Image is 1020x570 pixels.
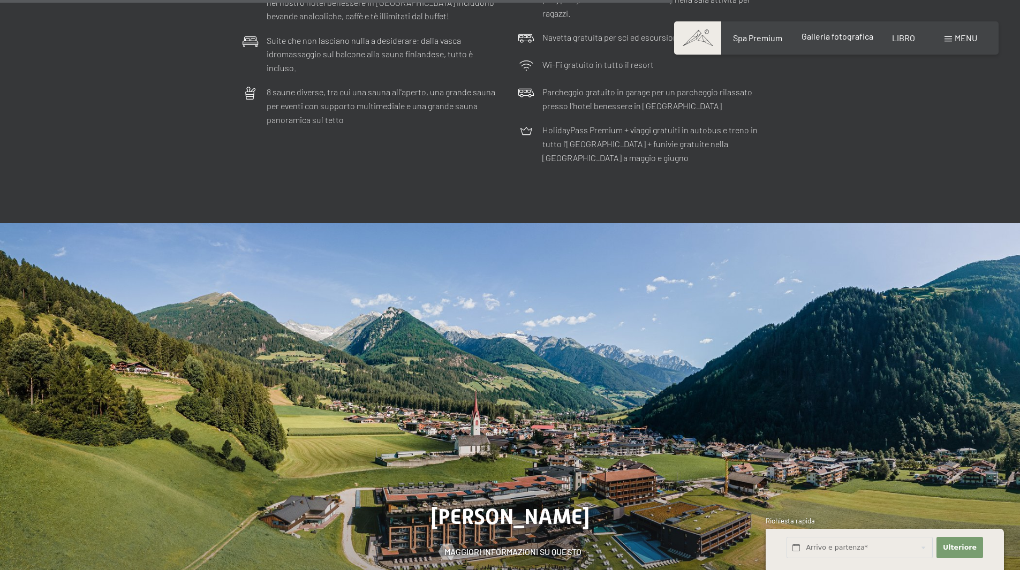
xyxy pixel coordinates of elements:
[892,33,915,43] a: LIBRO
[542,59,654,70] font: Wi-Fi gratuito in tutto il resort
[267,87,495,124] font: 8 saune diverse, tra cui una sauna all'aperto, una grande sauna per eventi con supporto multimedi...
[267,35,473,73] font: Suite che non lasciano nulla a desiderare: dalla vasca idromassaggio sul balcone alla sauna finla...
[766,516,815,525] font: Richiesta rapida
[431,504,590,529] font: [PERSON_NAME]
[542,32,680,42] font: Navetta gratuita per sci ed escursioni
[802,31,873,41] a: Galleria fotografica
[542,125,758,162] font: HolidayPass Premium + viaggi gratuiti in autobus e treno in tutto l'[GEOGRAPHIC_DATA] + funivie g...
[955,33,977,43] font: menu
[542,87,752,111] font: Parcheggio gratuito in garage per un parcheggio rilassato presso l'hotel benessere in [GEOGRAPHIC...
[936,537,983,559] button: Ulteriore
[943,543,977,551] font: Ulteriore
[733,33,782,43] a: Spa Premium
[444,546,581,557] font: Maggiori informazioni su questo
[439,546,581,558] a: Maggiori informazioni su questo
